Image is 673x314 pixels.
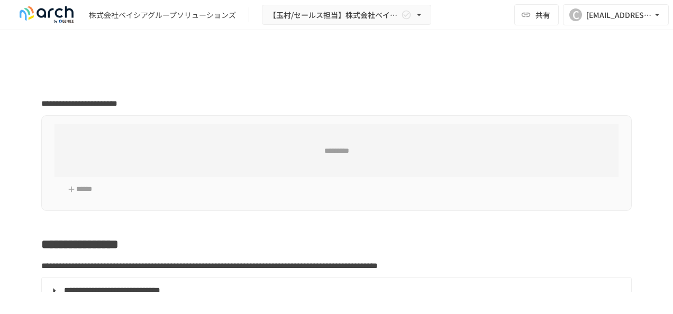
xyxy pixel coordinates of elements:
[89,10,236,21] div: 株式会社ベイシアグループソリューションズ
[514,4,559,25] button: 共有
[586,8,652,22] div: [EMAIL_ADDRESS][DOMAIN_NAME]
[535,9,550,21] span: 共有
[269,8,399,22] span: 【玉村/セールス担当】株式会社ベイシアグループソリューションズ様_導入支援サポート
[563,4,669,25] button: C[EMAIL_ADDRESS][DOMAIN_NAME]
[13,6,80,23] img: logo-default@2x-9cf2c760.svg
[262,5,431,25] button: 【玉村/セールス担当】株式会社ベイシアグループソリューションズ様_導入支援サポート
[569,8,582,21] div: C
